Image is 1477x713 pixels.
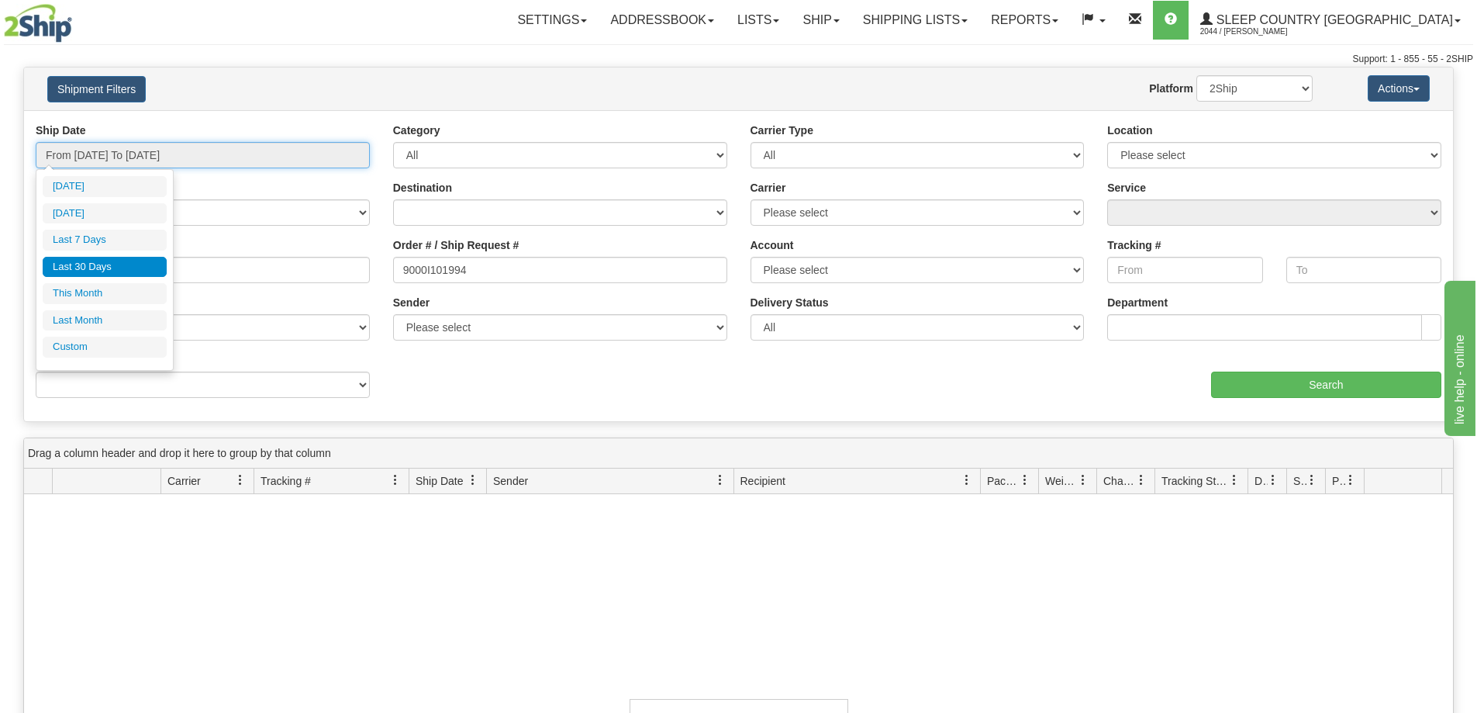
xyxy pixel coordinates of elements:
span: Tracking # [261,473,311,489]
a: Tracking # filter column settings [382,467,409,493]
button: Actions [1368,75,1430,102]
span: Ship Date [416,473,463,489]
li: Last 7 Days [43,230,167,251]
span: Delivery Status [1254,473,1268,489]
label: Carrier [751,180,786,196]
label: Platform [1149,81,1193,96]
label: Tracking # [1107,237,1161,253]
a: Sender filter column settings [707,467,733,493]
a: Addressbook [599,1,726,40]
label: Category [393,123,440,138]
a: Recipient filter column settings [954,467,980,493]
a: Pickup Status filter column settings [1337,467,1364,493]
label: Order # / Ship Request # [393,237,519,253]
label: Carrier Type [751,123,813,138]
a: Weight filter column settings [1070,467,1096,493]
label: Department [1107,295,1168,310]
a: Ship Date filter column settings [460,467,486,493]
label: Sender [393,295,430,310]
label: Account [751,237,794,253]
a: Sleep Country [GEOGRAPHIC_DATA] 2044 / [PERSON_NAME] [1189,1,1472,40]
label: Ship Date [36,123,86,138]
a: Shipping lists [851,1,979,40]
img: logo2044.jpg [4,4,72,43]
label: Location [1107,123,1152,138]
li: Last Month [43,310,167,331]
a: Delivery Status filter column settings [1260,467,1286,493]
a: Carrier filter column settings [227,467,254,493]
div: Support: 1 - 855 - 55 - 2SHIP [4,53,1473,66]
a: Settings [506,1,599,40]
a: Lists [726,1,791,40]
li: [DATE] [43,203,167,224]
input: To [1286,257,1441,283]
label: Delivery Status [751,295,829,310]
span: Sleep Country [GEOGRAPHIC_DATA] [1213,13,1453,26]
input: From [1107,257,1262,283]
a: Packages filter column settings [1012,467,1038,493]
span: Weight [1045,473,1078,489]
a: Ship [791,1,851,40]
li: Last 30 Days [43,257,167,278]
span: Shipment Issues [1293,473,1306,489]
li: This Month [43,283,167,304]
a: Charge filter column settings [1128,467,1154,493]
span: Recipient [740,473,785,489]
input: Search [1211,372,1441,398]
li: [DATE] [43,176,167,197]
span: Tracking Status [1161,473,1229,489]
label: Destination [393,180,452,196]
a: Shipment Issues filter column settings [1299,467,1325,493]
span: 2044 / [PERSON_NAME] [1200,24,1317,40]
a: Tracking Status filter column settings [1221,467,1248,493]
label: Service [1107,180,1146,196]
span: Carrier [167,473,201,489]
button: Shipment Filters [47,76,146,102]
span: Sender [493,473,528,489]
span: Charge [1103,473,1136,489]
span: Pickup Status [1332,473,1345,489]
span: Packages [987,473,1020,489]
div: grid grouping header [24,438,1453,469]
a: Reports [979,1,1070,40]
li: Custom [43,337,167,358]
div: live help - online [12,9,143,28]
iframe: chat widget [1441,277,1475,435]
